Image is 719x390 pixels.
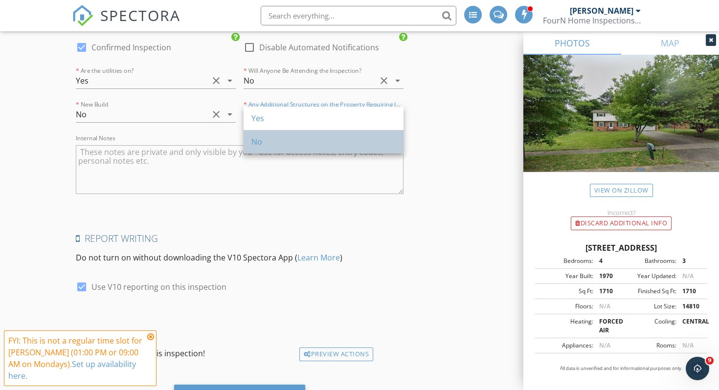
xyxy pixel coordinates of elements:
[100,5,180,25] span: SPECTORA
[676,257,704,265] div: 3
[523,31,621,55] a: PHOTOS
[76,110,87,119] div: No
[210,108,222,120] i: clear
[538,287,593,296] div: Sq Ft:
[91,43,171,52] label: Confirmed Inspection
[535,242,707,254] div: [STREET_ADDRESS]
[571,217,672,230] div: Discard Additional info
[523,55,719,195] img: streetview
[621,317,676,335] div: Cooling:
[72,347,295,361] div: Actions enabled on this inspection!
[593,317,621,335] div: FORCED AIR
[676,287,704,296] div: 1710
[621,287,676,296] div: Finished Sq Ft:
[538,317,593,335] div: Heating:
[251,136,396,148] div: No
[621,302,676,311] div: Lot Size:
[76,232,404,245] h4: Report Writing
[259,43,379,52] label: Disable Automated Notifications
[599,341,610,349] span: N/A
[224,108,236,120] i: arrow_drop_down
[543,16,641,25] div: FourN Home Inspections, LLC
[76,328,404,341] h4: Advanced
[538,302,593,311] div: Floors:
[76,252,404,263] p: Do not turn on without downloading the V10 Spectora App ( )
[72,5,93,26] img: The Best Home Inspection Software - Spectora
[706,357,714,365] span: 9
[599,302,610,310] span: N/A
[682,341,694,349] span: N/A
[8,335,144,382] div: FYI: This is not a regular time slot for [PERSON_NAME] (01:00 PM or 09:00 AM on Mondays).
[621,31,719,55] a: MAP
[244,76,254,85] div: No
[299,347,373,361] div: Preview Actions
[538,257,593,265] div: Bedrooms:
[523,209,719,217] div: Incorrect?
[297,252,340,263] a: Learn More
[8,359,136,381] a: Set up availability here.
[682,272,694,280] span: N/A
[91,282,226,292] label: Use V10 reporting on this inspection
[210,75,222,87] i: clear
[72,13,180,34] a: SPECTORA
[251,112,396,124] div: Yes
[593,272,621,281] div: 1970
[593,287,621,296] div: 1710
[590,184,653,197] a: View on Zillow
[538,341,593,350] div: Appliances:
[621,257,676,265] div: Bathrooms:
[261,6,456,25] input: Search everything...
[621,272,676,281] div: Year Updated:
[538,272,593,281] div: Year Built:
[392,75,404,87] i: arrow_drop_down
[535,365,707,372] p: All data is unverified and for informational purposes only.
[686,357,709,380] iframe: Intercom live chat
[76,76,89,85] div: Yes
[676,317,704,335] div: CENTRAL
[621,341,676,350] div: Rooms:
[570,6,633,16] div: [PERSON_NAME]
[378,75,390,87] i: clear
[76,145,404,194] textarea: Internal Notes
[676,302,704,311] div: 14810
[593,257,621,265] div: 4
[224,75,236,87] i: arrow_drop_down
